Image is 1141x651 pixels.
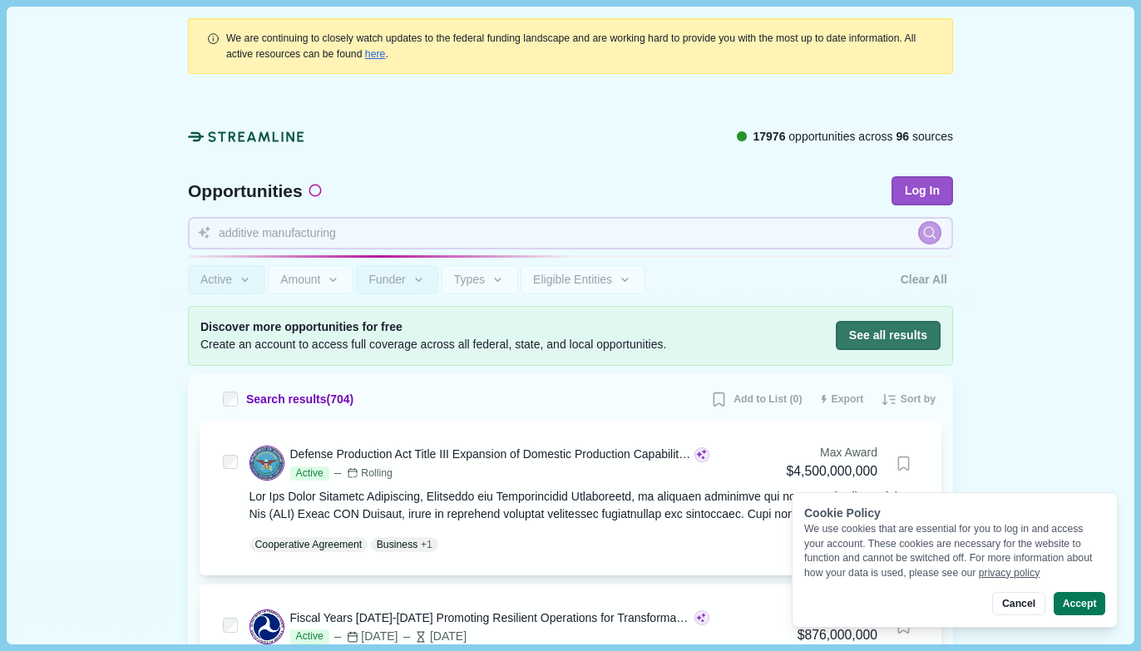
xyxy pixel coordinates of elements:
div: We use cookies that are essential for you to log in and access your account. These cookies are ne... [804,522,1105,580]
span: + 1 [421,537,432,552]
button: Eligible Entities [521,265,645,294]
div: . [226,31,935,62]
span: Active [200,273,232,287]
div: Rolling [347,466,393,481]
span: Search results ( 704 ) [246,391,353,408]
div: $876,000,000 [798,625,877,646]
div: Lor Ips Dolor Sitametc Adipiscing, Elitseddo eiu Temporincidid Utlaboreetd, ma aliquaen adminimve... [249,488,919,523]
button: Types [442,265,518,294]
span: Create an account to access full coverage across all federal, state, and local opportunities. [200,336,666,353]
input: Search for funding [188,217,953,249]
button: Amount [268,265,353,294]
span: Discover more opportunities for free [200,318,666,336]
span: Eligible Entities [533,273,612,287]
button: Export results to CSV (250 max) [814,386,870,412]
button: Clear All [895,265,953,294]
a: Defense Production Act Title III Expansion of Domestic Production Capability and CapacityActiveRo... [249,444,919,552]
span: Types [454,273,485,287]
img: DOD.png [250,446,284,480]
span: Funder [368,273,405,287]
a: privacy policy [979,567,1040,579]
button: Funder [356,265,438,294]
div: Max Award [787,444,877,461]
div: [DATE] [332,628,398,645]
img: DOT.png [250,610,284,644]
span: We are continuing to closely watch updates to the federal funding landscape and are working hard ... [226,32,916,59]
div: $4,500,000,000 [787,461,877,482]
div: [DATE] [401,628,467,645]
button: See all results [836,321,941,350]
button: Accept [1054,592,1105,615]
p: Business [377,537,418,552]
a: here [365,48,386,60]
span: Amount [280,273,320,287]
span: 17976 [753,130,785,143]
p: Cooperative Agreement [255,537,363,552]
span: opportunities across sources [753,128,953,145]
div: Fiscal Years [DATE]-[DATE] Promoting Resilient Operations for Transformative, Efficient, and Cost... [290,609,692,627]
span: Cookie Policy [804,506,881,520]
button: Active [188,265,265,294]
span: 96 [896,130,910,143]
button: Log In [892,176,953,205]
button: Add to List (0) [704,386,808,412]
button: Sort by [875,386,941,412]
span: Active [290,466,329,481]
button: Bookmark this grant. [889,449,918,478]
span: Opportunities [188,182,303,200]
span: Active [290,629,329,644]
div: Defense Production Act Title III Expansion of Domestic Production Capability and Capacity [290,446,692,463]
button: Cancel [992,592,1045,615]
